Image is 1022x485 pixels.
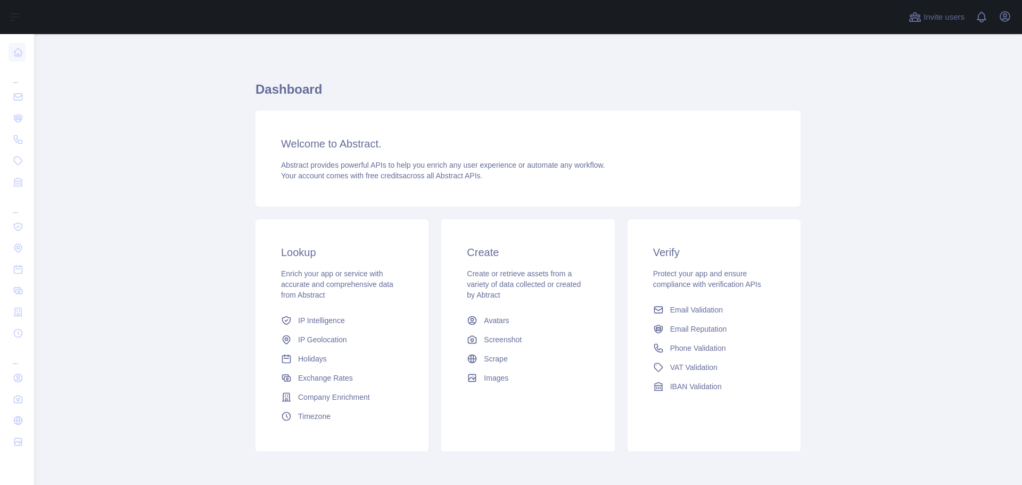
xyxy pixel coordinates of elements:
a: Email Reputation [649,319,779,339]
span: IBAN Validation [670,381,722,392]
span: Protect your app and ensure compliance with verification APIs [653,269,761,289]
a: Email Validation [649,300,779,319]
a: VAT Validation [649,358,779,377]
h3: Create [467,245,589,260]
a: IP Intelligence [277,311,407,330]
span: Screenshot [484,334,522,345]
span: IP Geolocation [298,334,347,345]
a: IP Geolocation [277,330,407,349]
span: free credits [366,171,402,180]
a: Screenshot [463,330,593,349]
span: Phone Validation [670,343,726,354]
span: Company Enrichment [298,392,370,402]
span: VAT Validation [670,362,718,373]
a: Exchange Rates [277,368,407,388]
span: Exchange Rates [298,373,353,383]
span: Email Validation [670,305,723,315]
span: Invite users [924,11,965,23]
div: ... [9,194,26,215]
span: Avatars [484,315,509,326]
a: Images [463,368,593,388]
a: Company Enrichment [277,388,407,407]
span: IP Intelligence [298,315,345,326]
span: Email Reputation [670,324,727,334]
div: ... [9,345,26,366]
span: Images [484,373,508,383]
a: Timezone [277,407,407,426]
span: Abstract provides powerful APIs to help you enrich any user experience or automate any workflow. [281,161,605,169]
a: Avatars [463,311,593,330]
h3: Verify [653,245,775,260]
a: Phone Validation [649,339,779,358]
button: Invite users [906,9,967,26]
span: Your account comes with across all Abstract APIs. [281,171,482,180]
h3: Lookup [281,245,403,260]
a: Holidays [277,349,407,368]
a: IBAN Validation [649,377,779,396]
div: ... [9,64,26,85]
h3: Welcome to Abstract. [281,136,775,151]
span: Scrape [484,354,507,364]
span: Timezone [298,411,331,422]
h1: Dashboard [256,81,801,106]
span: Create or retrieve assets from a variety of data collected or created by Abtract [467,269,581,299]
span: Enrich your app or service with accurate and comprehensive data from Abstract [281,269,393,299]
span: Holidays [298,354,327,364]
a: Scrape [463,349,593,368]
